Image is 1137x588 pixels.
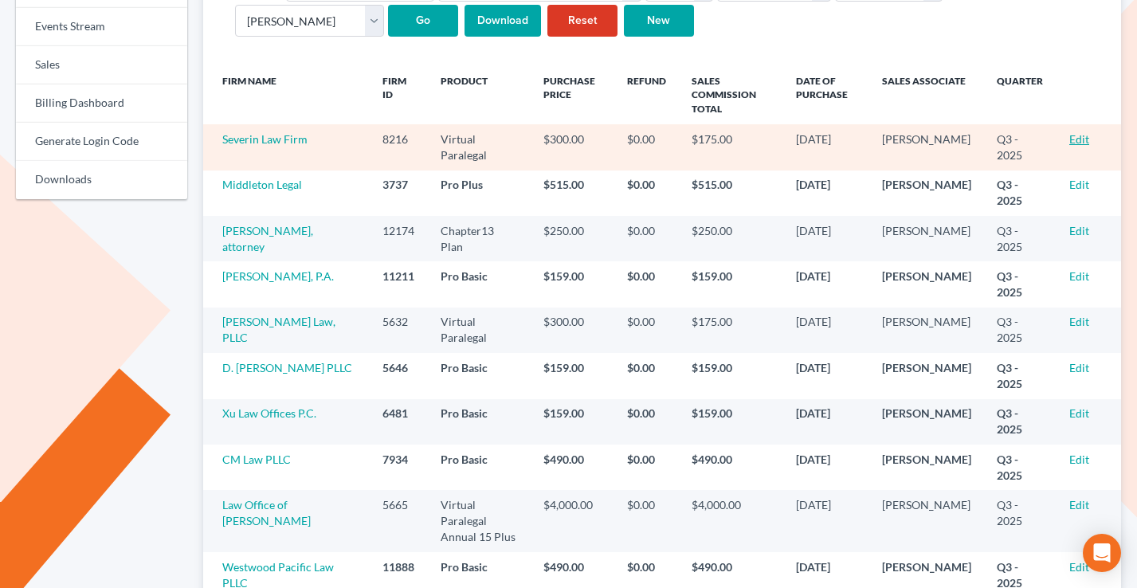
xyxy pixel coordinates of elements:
[1069,498,1089,512] a: Edit
[614,353,679,398] td: $0.00
[531,65,614,124] th: Purchase Price
[531,171,614,216] td: $515.00
[531,216,614,261] td: $250.00
[531,445,614,490] td: $490.00
[679,399,782,445] td: $159.00
[984,353,1057,398] td: Q3 - 2025
[16,8,187,46] a: Events Stream
[370,261,428,307] td: 11211
[428,124,531,170] td: Virtual Paralegal
[869,171,984,216] td: [PERSON_NAME]
[1069,178,1089,191] a: Edit
[869,399,984,445] td: [PERSON_NAME]
[16,84,187,123] a: Billing Dashboard
[679,261,782,307] td: $159.00
[222,224,313,253] a: [PERSON_NAME], attorney
[222,315,335,344] a: [PERSON_NAME] Law, PLLC
[222,498,311,527] a: Law Office of [PERSON_NAME]
[1083,534,1121,572] div: Open Intercom Messenger
[984,216,1057,261] td: Q3 - 2025
[783,216,870,261] td: [DATE]
[1069,269,1089,283] a: Edit
[370,445,428,490] td: 7934
[624,5,694,37] a: New
[679,216,782,261] td: $250.00
[1069,315,1089,328] a: Edit
[222,361,352,374] a: D. [PERSON_NAME] PLLC
[783,261,870,307] td: [DATE]
[984,445,1057,490] td: Q3 - 2025
[370,308,428,353] td: 5632
[869,65,984,124] th: Sales Associate
[679,65,782,124] th: Sales Commission Total
[1069,361,1089,374] a: Edit
[679,445,782,490] td: $490.00
[614,216,679,261] td: $0.00
[783,308,870,353] td: [DATE]
[428,399,531,445] td: Pro Basic
[614,171,679,216] td: $0.00
[222,269,334,283] a: [PERSON_NAME], P.A.
[869,445,984,490] td: [PERSON_NAME]
[614,399,679,445] td: $0.00
[428,65,531,124] th: Product
[428,216,531,261] td: Chapter13 Plan
[783,445,870,490] td: [DATE]
[370,124,428,170] td: 8216
[869,124,984,170] td: [PERSON_NAME]
[1069,406,1089,420] a: Edit
[531,490,614,551] td: $4,000.00
[1069,132,1089,146] a: Edit
[783,171,870,216] td: [DATE]
[614,261,679,307] td: $0.00
[16,161,187,199] a: Downloads
[614,308,679,353] td: $0.00
[984,399,1057,445] td: Q3 - 2025
[1069,224,1089,237] a: Edit
[984,171,1057,216] td: Q3 - 2025
[222,406,316,420] a: Xu Law Offices P.C.
[614,445,679,490] td: $0.00
[984,261,1057,307] td: Q3 - 2025
[428,308,531,353] td: Virtual Paralegal
[783,124,870,170] td: [DATE]
[370,490,428,551] td: 5665
[16,123,187,161] a: Generate Login Code
[428,261,531,307] td: Pro Basic
[1069,560,1089,574] a: Edit
[370,171,428,216] td: 3737
[370,399,428,445] td: 6481
[531,399,614,445] td: $159.00
[428,353,531,398] td: Pro Basic
[984,490,1057,551] td: Q3 - 2025
[679,171,782,216] td: $515.00
[531,353,614,398] td: $159.00
[428,445,531,490] td: Pro Basic
[679,308,782,353] td: $175.00
[783,399,870,445] td: [DATE]
[984,124,1057,170] td: Q3 - 2025
[531,261,614,307] td: $159.00
[388,5,458,37] input: Go
[370,65,428,124] th: Firm ID
[614,490,679,551] td: $0.00
[222,132,308,146] a: Severin Law Firm
[984,308,1057,353] td: Q3 - 2025
[869,353,984,398] td: [PERSON_NAME]
[428,171,531,216] td: Pro Plus
[614,65,679,124] th: Refund
[679,124,782,170] td: $175.00
[370,216,428,261] td: 12174
[679,353,782,398] td: $159.00
[531,308,614,353] td: $300.00
[614,124,679,170] td: $0.00
[203,65,371,124] th: Firm Name
[783,490,870,551] td: [DATE]
[222,453,291,466] a: CM Law PLLC
[679,490,782,551] td: $4,000.00
[869,216,984,261] td: [PERSON_NAME]
[984,65,1057,124] th: Quarter
[370,353,428,398] td: 5646
[547,5,618,37] a: Reset
[428,490,531,551] td: Virtual Paralegal Annual 15 Plus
